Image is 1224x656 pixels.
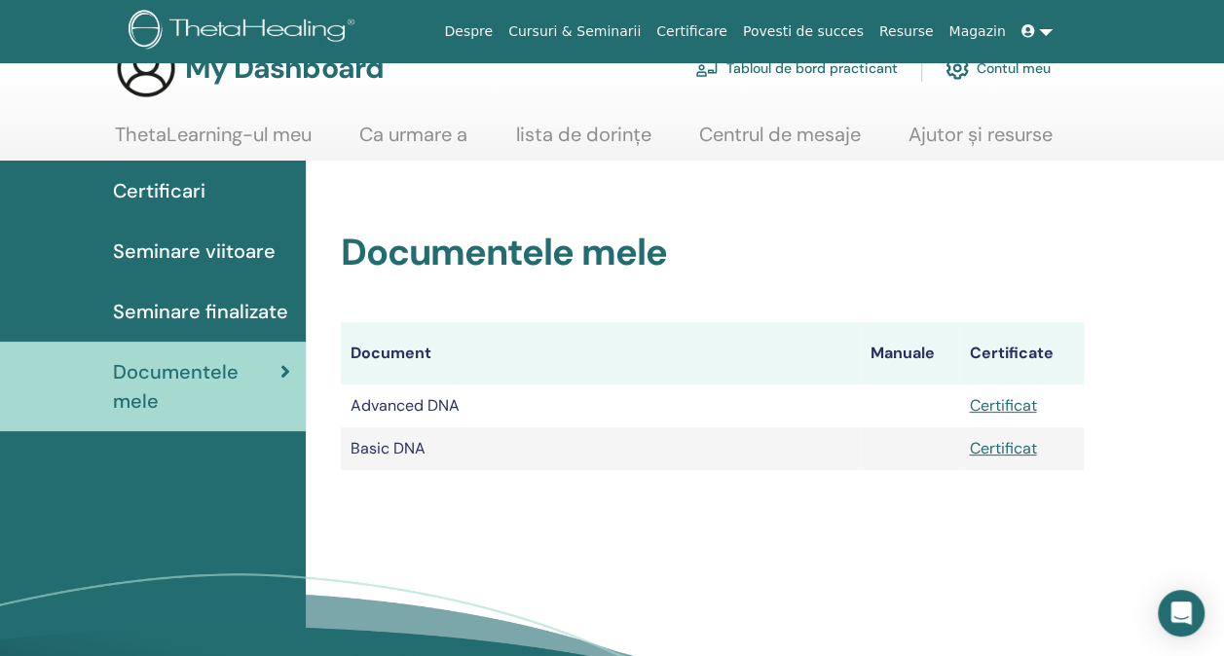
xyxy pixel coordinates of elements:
a: Certificare [649,14,735,50]
a: Ca urmare a [359,123,467,161]
th: Document [341,322,861,384]
a: Cursuri & Seminarii [501,14,649,50]
a: Povesti de succes [735,14,872,50]
a: Despre [436,14,501,50]
td: Advanced DNA [341,384,861,427]
div: Open Intercom Messenger [1158,590,1205,637]
span: Certificari [113,176,205,205]
img: generic-user-icon.jpg [115,37,177,99]
a: Ajutor și resurse [909,123,1053,161]
a: Certificat [969,438,1036,458]
a: lista de dorințe [516,123,651,161]
img: chalkboard-teacher.svg [695,59,719,77]
h3: My Dashboard [185,51,384,86]
a: ThetaLearning-ul meu [115,123,312,161]
a: Centrul de mesaje [699,123,861,161]
span: Documentele mele [113,357,280,416]
a: Resurse [872,14,942,50]
img: logo.png [129,10,361,54]
a: Contul meu [946,47,1051,90]
span: Seminare viitoare [113,237,276,266]
h2: Documentele mele [341,231,1084,275]
a: Magazin [941,14,1013,50]
th: Certificate [959,322,1084,384]
img: cog.svg [946,52,969,85]
a: Tabloul de bord practicant [695,47,898,90]
a: Certificat [969,395,1036,416]
td: Basic DNA [341,427,861,470]
th: Manuale [861,322,959,384]
span: Seminare finalizate [113,297,288,326]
